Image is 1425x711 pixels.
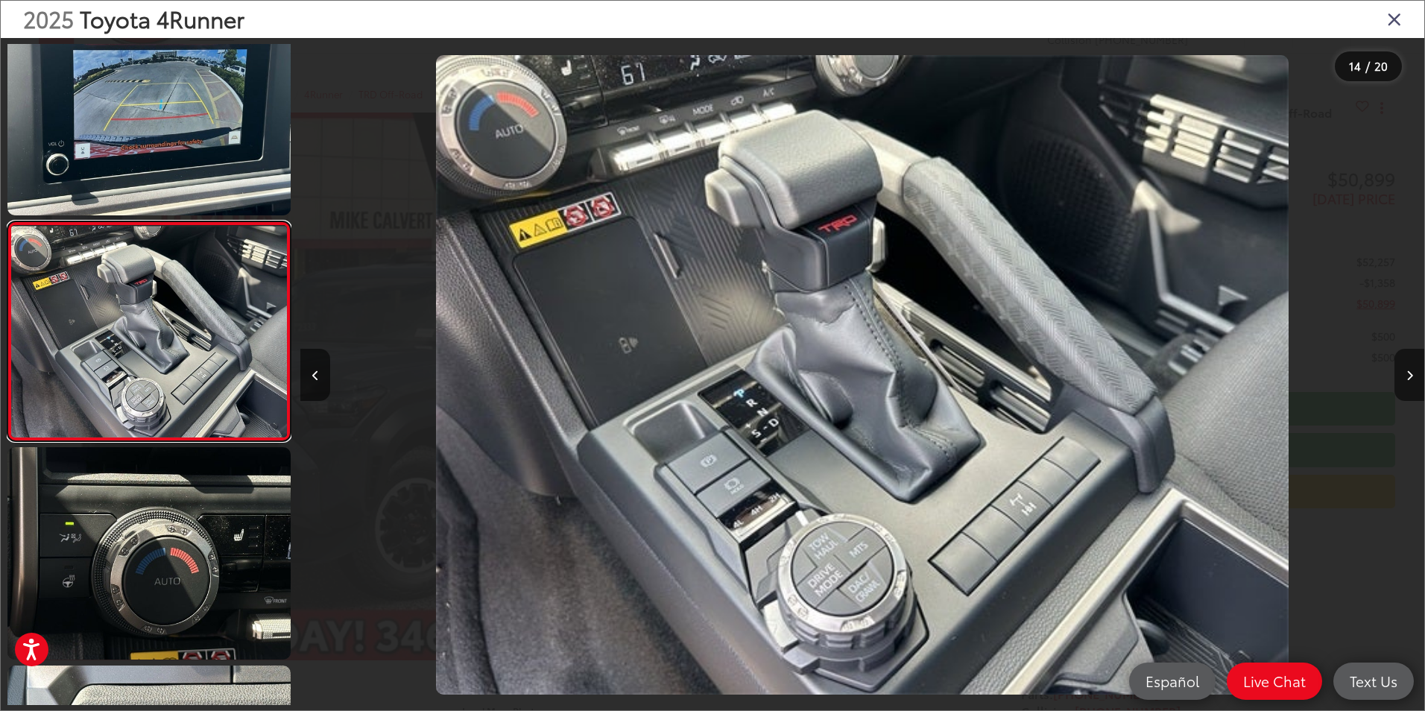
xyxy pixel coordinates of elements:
i: Close gallery [1387,9,1402,28]
img: 2025 Toyota 4Runner TRD Off-Road [4,445,294,662]
div: 2025 Toyota 4Runner TRD Off-Road 13 [300,55,1424,695]
button: Next image [1394,349,1424,401]
span: 20 [1374,57,1388,74]
a: Español [1129,663,1216,700]
button: Previous image [300,349,330,401]
a: Live Chat [1227,663,1322,700]
span: 14 [1349,57,1361,74]
span: 2025 [23,2,74,34]
span: / [1364,61,1371,72]
img: 2025 Toyota 4Runner TRD Off-Road [4,1,294,218]
span: Toyota 4Runner [80,2,244,34]
img: 2025 Toyota 4Runner TRD Off-Road [8,226,289,437]
a: Text Us [1333,663,1414,700]
span: Text Us [1342,671,1405,690]
img: 2025 Toyota 4Runner TRD Off-Road [436,55,1289,695]
span: Español [1138,671,1207,690]
span: Live Chat [1236,671,1313,690]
